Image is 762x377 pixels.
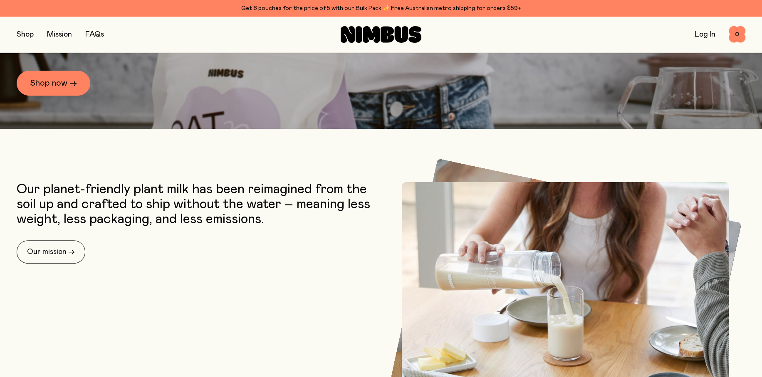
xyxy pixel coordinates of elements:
a: Mission [47,31,72,38]
button: 0 [729,26,745,43]
div: Get 6 pouches for the price of 5 with our Bulk Pack ✨ Free Australian metro shipping for orders $59+ [17,3,745,13]
a: Log In [695,31,715,38]
a: FAQs [85,31,104,38]
a: Shop now → [17,71,90,96]
a: Our mission → [17,240,85,264]
p: Our planet-friendly plant milk has been reimagined from the soil up and crafted to ship without t... [17,182,377,227]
